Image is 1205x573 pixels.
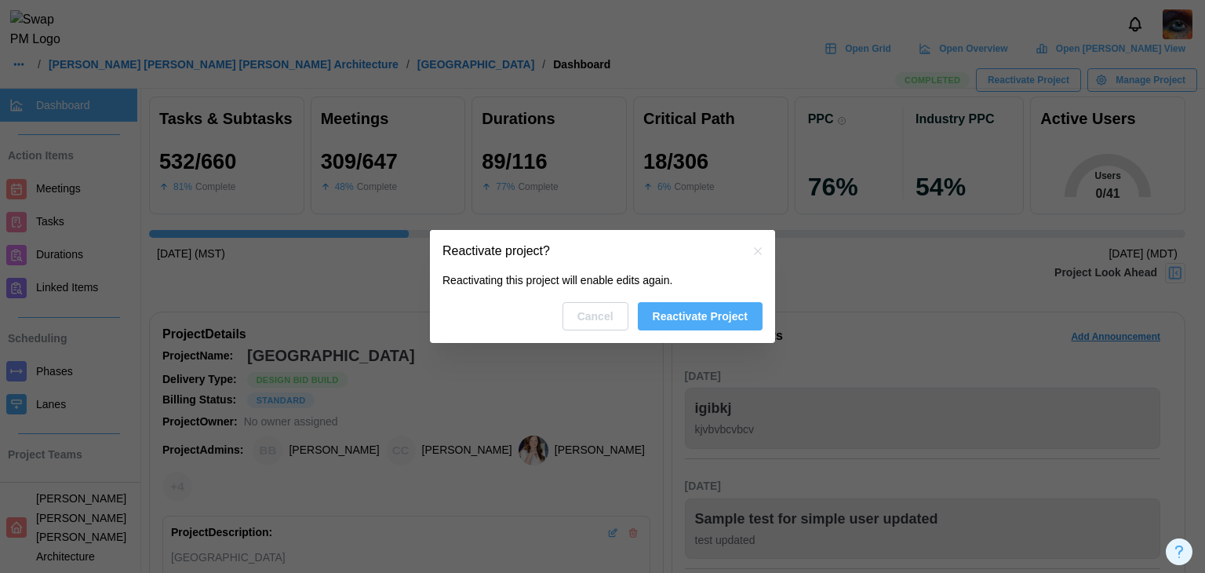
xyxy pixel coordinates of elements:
[442,272,763,290] div: Reactivating this project will enable edits again.
[562,302,628,330] button: Cancel
[442,245,550,257] h2: Reactivate project?
[577,303,613,330] span: Cancel
[653,303,748,330] span: Reactivate Project
[638,302,763,330] button: Reactivate Project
